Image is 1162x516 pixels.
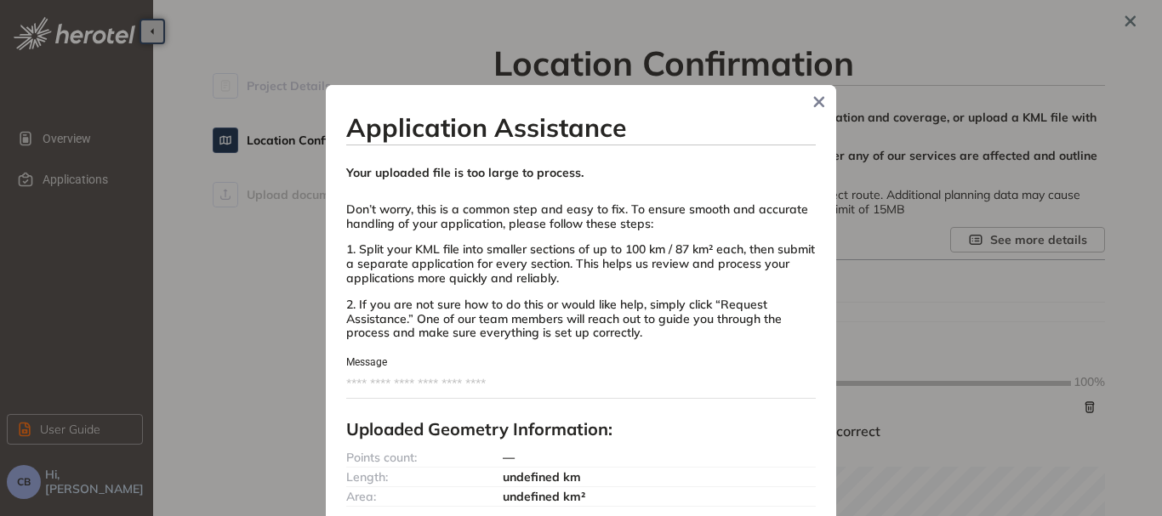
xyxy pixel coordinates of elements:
span: Points count: [346,450,417,465]
div: Your uploaded file is too large to process. [346,166,816,180]
div: 2. If you are not sure how to do this or would like help, simply click “Request Assistance.” One ... [346,298,816,340]
label: Message [346,354,387,371]
div: 1. Split your KML file into smaller sections of up to 100 km / 87 km² each, then submit a separat... [346,242,816,285]
span: undefined km [503,469,581,485]
h3: Application Assistance [346,112,816,143]
textarea: Message [346,371,816,398]
button: Close [806,89,832,115]
span: Area: [346,489,376,504]
span: undefined km² [503,489,585,504]
span: Length: [346,469,388,485]
span: — [503,450,515,465]
h4: Uploaded Geometry Information: [346,419,816,439]
div: Don’t worry, this is a common step and easy to fix. To ensure smooth and accurate handling of you... [346,192,816,231]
